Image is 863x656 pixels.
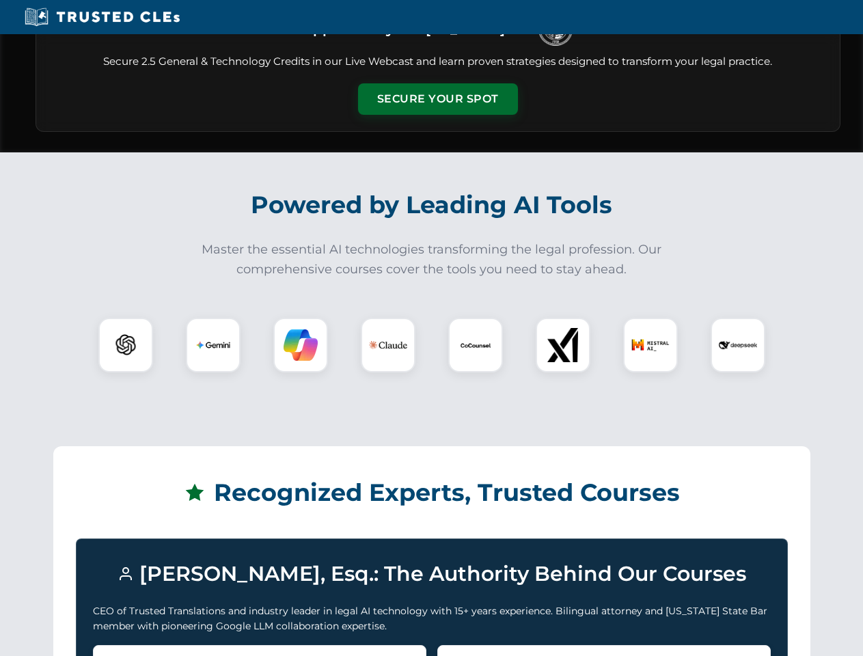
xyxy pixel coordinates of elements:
[458,328,493,362] img: CoCounsel Logo
[76,469,788,517] h2: Recognized Experts, Trusted Courses
[358,83,518,115] button: Secure Your Spot
[186,318,241,372] div: Gemini
[106,325,146,365] img: ChatGPT Logo
[196,328,230,362] img: Gemini Logo
[93,603,771,634] p: CEO of Trusted Translations and industry leader in legal AI technology with 15+ years experience....
[93,556,771,592] h3: [PERSON_NAME], Esq.: The Authority Behind Our Courses
[193,240,671,279] p: Master the essential AI technologies transforming the legal profession. Our comprehensive courses...
[53,54,823,70] p: Secure 2.5 General & Technology Credits in our Live Webcast and learn proven strategies designed ...
[20,7,184,27] img: Trusted CLEs
[98,318,153,372] div: ChatGPT
[631,326,670,364] img: Mistral AI Logo
[711,318,765,372] div: DeepSeek
[361,318,415,372] div: Claude
[273,318,328,372] div: Copilot
[546,328,580,362] img: xAI Logo
[623,318,678,372] div: Mistral AI
[448,318,503,372] div: CoCounsel
[53,181,810,229] h2: Powered by Leading AI Tools
[369,326,407,364] img: Claude Logo
[284,328,318,362] img: Copilot Logo
[536,318,590,372] div: xAI
[719,326,757,364] img: DeepSeek Logo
